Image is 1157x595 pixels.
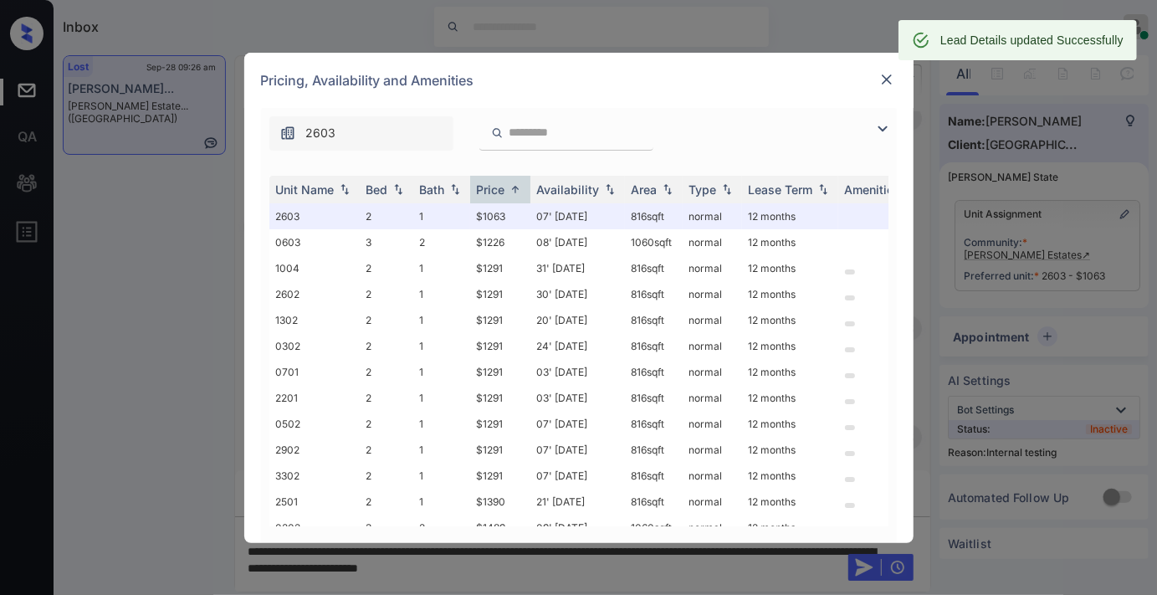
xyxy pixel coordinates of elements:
td: 12 months [742,411,838,437]
td: 1 [413,333,470,359]
td: $1291 [470,463,530,489]
img: sorting [447,183,463,195]
div: Bath [420,182,445,197]
td: 0701 [269,359,360,385]
td: 3 [360,229,413,255]
img: close [878,71,895,88]
td: 12 months [742,229,838,255]
td: 3 [360,515,413,541]
td: 08' [DATE] [530,229,625,255]
td: 12 months [742,515,838,541]
td: 07' [DATE] [530,463,625,489]
td: 30' [DATE] [530,281,625,307]
td: $1063 [470,203,530,229]
td: 2603 [269,203,360,229]
td: normal [683,203,742,229]
td: 03' [DATE] [530,359,625,385]
td: 816 sqft [625,359,683,385]
td: 1 [413,463,470,489]
td: 2 [360,385,413,411]
img: sorting [815,183,832,195]
td: 2 [413,229,470,255]
td: 2 [360,437,413,463]
td: 2 [413,515,470,541]
td: 12 months [742,489,838,515]
td: 0302 [269,333,360,359]
span: 2603 [306,124,336,142]
td: normal [683,333,742,359]
td: 1 [413,307,470,333]
div: Unit Name [276,182,335,197]
td: 2 [360,333,413,359]
td: 12 months [742,255,838,281]
td: 0502 [269,411,360,437]
td: normal [683,489,742,515]
td: 1 [413,359,470,385]
td: normal [683,359,742,385]
td: $1291 [470,385,530,411]
td: 816 sqft [625,437,683,463]
td: 2 [360,203,413,229]
td: 2501 [269,489,360,515]
td: 816 sqft [625,281,683,307]
td: 20' [DATE] [530,307,625,333]
div: Amenities [845,182,901,197]
td: 31' [DATE] [530,255,625,281]
td: 1060 sqft [625,229,683,255]
td: $1291 [470,359,530,385]
td: 2 [360,411,413,437]
td: 2 [360,489,413,515]
td: 816 sqft [625,203,683,229]
img: icon-zuma [873,119,893,139]
td: $1291 [470,255,530,281]
td: 12 months [742,437,838,463]
td: $1291 [470,281,530,307]
div: Lease Term [749,182,813,197]
td: 12 months [742,203,838,229]
td: normal [683,229,742,255]
td: 1 [413,489,470,515]
td: normal [683,307,742,333]
td: 2902 [269,437,360,463]
img: sorting [507,183,524,196]
td: 07' [DATE] [530,411,625,437]
td: 1 [413,385,470,411]
td: 1 [413,255,470,281]
td: 3302 [269,463,360,489]
td: 1302 [269,307,360,333]
div: Bed [366,182,388,197]
td: 1 [413,203,470,229]
div: Pricing, Availability and Amenities [244,53,914,108]
img: icon-zuma [279,125,296,141]
img: sorting [336,183,353,195]
td: normal [683,385,742,411]
td: 816 sqft [625,333,683,359]
td: $1489 [470,515,530,541]
td: 1 [413,281,470,307]
td: 12 months [742,359,838,385]
td: 09' [DATE] [530,515,625,541]
td: 0202 [269,515,360,541]
td: 12 months [742,385,838,411]
td: 816 sqft [625,255,683,281]
td: $1291 [470,411,530,437]
td: 816 sqft [625,385,683,411]
img: sorting [719,183,735,195]
td: $1291 [470,307,530,333]
td: $1291 [470,333,530,359]
div: Price [477,182,505,197]
td: 1060 sqft [625,515,683,541]
td: 12 months [742,333,838,359]
img: sorting [659,183,676,195]
td: 2 [360,463,413,489]
td: 2 [360,359,413,385]
td: 12 months [742,307,838,333]
td: $1291 [470,437,530,463]
td: 1004 [269,255,360,281]
td: normal [683,281,742,307]
td: 24' [DATE] [530,333,625,359]
td: 816 sqft [625,411,683,437]
td: $1390 [470,489,530,515]
img: sorting [390,183,407,195]
div: Lead Details updated Successfully [940,25,1124,55]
